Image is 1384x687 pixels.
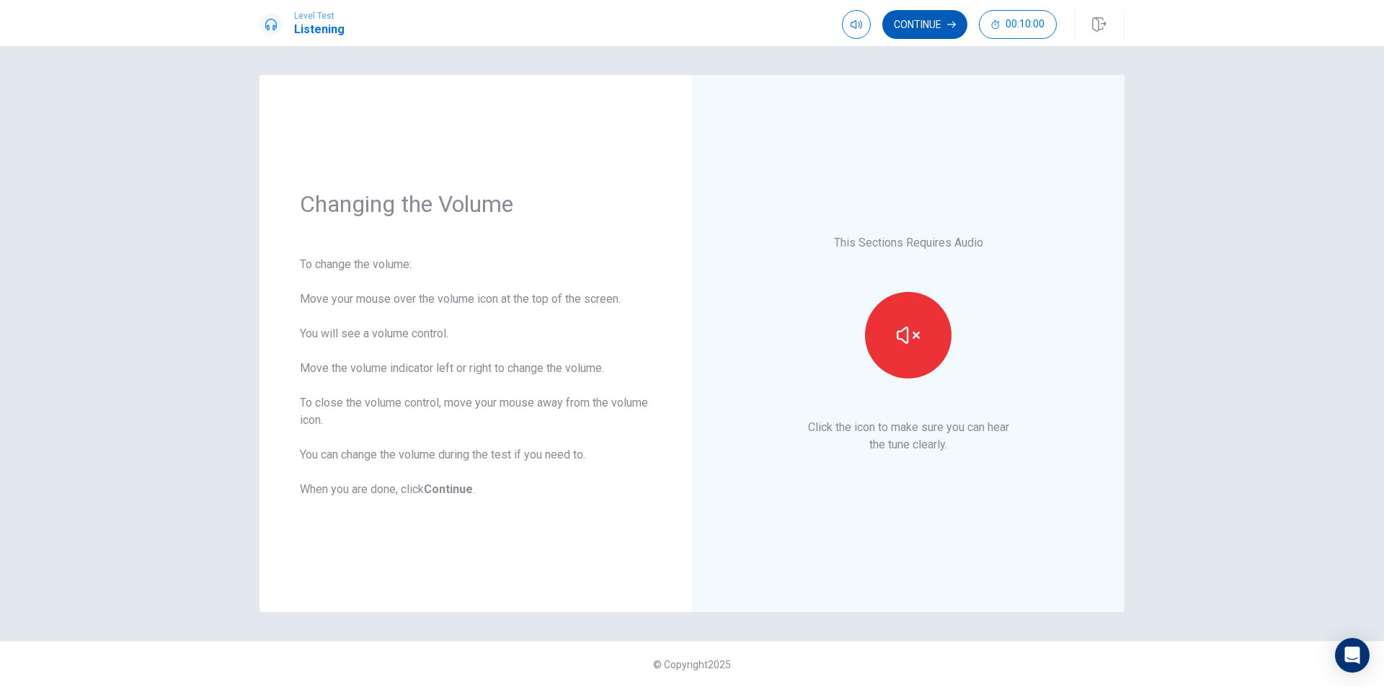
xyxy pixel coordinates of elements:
[300,256,652,498] div: To change the volume: Move your mouse over the volume icon at the top of the screen. You will see...
[834,234,983,252] p: This Sections Requires Audio
[882,10,967,39] button: Continue
[300,190,652,218] h1: Changing the Volume
[1006,19,1044,30] span: 00:10:00
[1335,638,1370,673] div: Open Intercom Messenger
[294,11,345,21] span: Level Test
[294,21,345,38] h1: Listening
[424,482,473,496] b: Continue
[979,10,1057,39] button: 00:10:00
[808,419,1009,453] p: Click the icon to make sure you can hear the tune clearly.
[653,659,731,670] span: © Copyright 2025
